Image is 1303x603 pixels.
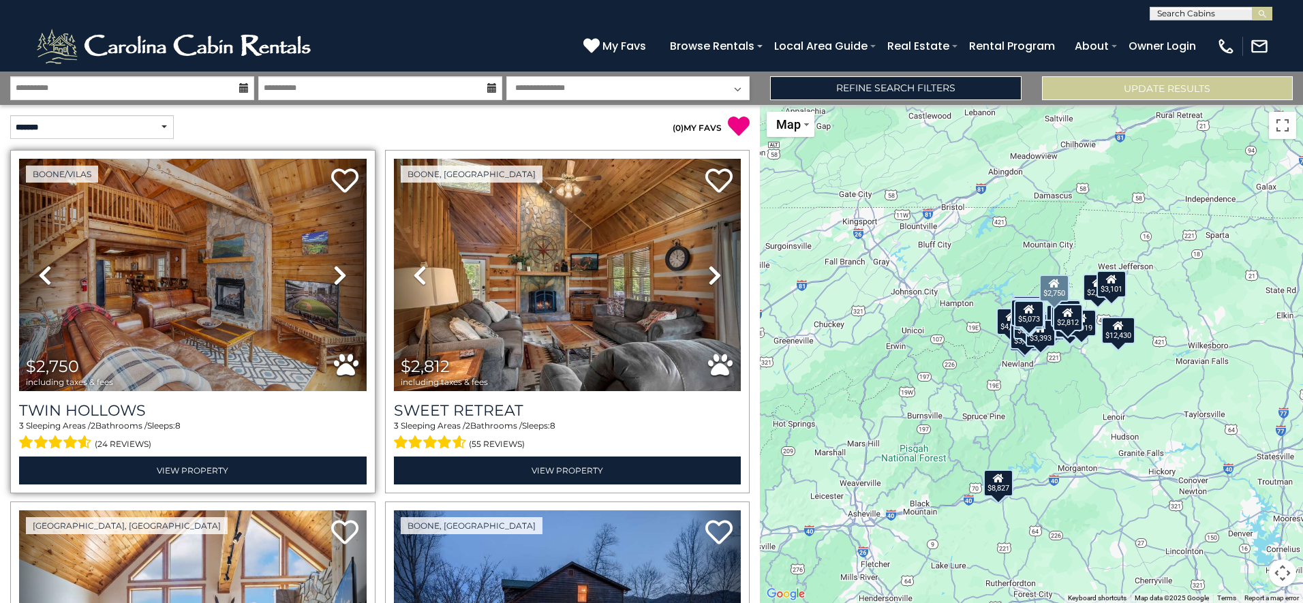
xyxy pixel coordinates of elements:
[394,159,741,391] img: thumbnail_166687690.jpeg
[1013,302,1043,329] div: $1,358
[465,420,470,431] span: 2
[663,34,761,58] a: Browse Rentals
[675,123,681,133] span: 0
[19,457,367,484] a: View Property
[331,519,358,548] a: Add to favorites
[1055,311,1085,339] div: $5,106
[331,167,358,196] a: Add to favorites
[705,519,733,548] a: Add to favorites
[394,401,741,420] a: Sweet Retreat
[34,26,317,67] img: White-1-2.png
[1011,294,1041,322] div: $2,491
[1067,309,1097,336] div: $2,919
[394,420,741,452] div: Sleeping Areas / Bathrooms / Sleeps:
[91,420,95,431] span: 2
[19,401,367,420] a: Twin Hollows
[469,435,525,453] span: (55 reviews)
[1009,322,1039,349] div: $3,737
[1250,37,1269,56] img: mail-regular-white.png
[394,420,399,431] span: 3
[602,37,646,55] span: My Favs
[1051,299,1081,326] div: $4,111
[1009,324,1039,352] div: $6,172
[19,159,367,391] img: thumbnail_163265940.jpeg
[705,167,733,196] a: Add to favorites
[1042,76,1293,100] button: Update Results
[1244,594,1299,602] a: Report a map error
[763,585,808,603] img: Google
[1011,299,1041,326] div: $7,497
[26,517,228,534] a: [GEOGRAPHIC_DATA], [GEOGRAPHIC_DATA]
[1122,34,1203,58] a: Owner Login
[95,435,151,453] span: (24 reviews)
[26,356,79,376] span: $2,750
[1055,311,1085,338] div: $2,169
[767,34,874,58] a: Local Area Guide
[673,123,722,133] a: (0)MY FAVS
[401,356,450,376] span: $2,812
[19,420,24,431] span: 3
[1101,317,1135,344] div: $12,430
[1013,300,1043,328] div: $5,073
[1015,301,1045,328] div: $2,085
[1269,559,1296,587] button: Map camera controls
[962,34,1062,58] a: Rental Program
[1068,593,1126,603] button: Keyboard shortcuts
[19,420,367,452] div: Sleeping Areas / Bathrooms / Sleeps:
[26,377,113,386] span: including taxes & fees
[767,112,814,137] button: Change map style
[1068,34,1116,58] a: About
[983,469,1013,496] div: $8,827
[26,166,98,183] a: Boone/Vilas
[1269,112,1296,139] button: Toggle fullscreen view
[394,457,741,484] a: View Property
[1046,305,1076,332] div: $7,299
[1026,320,1056,347] div: $3,393
[175,420,181,431] span: 8
[763,585,808,603] a: Open this area in Google Maps (opens a new window)
[880,34,956,58] a: Real Estate
[1083,273,1113,300] div: $2,429
[1011,297,1041,324] div: $5,456
[401,377,488,386] span: including taxes & fees
[1039,274,1069,301] div: $2,750
[401,517,542,534] a: Boone, [GEOGRAPHIC_DATA]
[550,420,555,431] span: 8
[1216,37,1236,56] img: phone-regular-white.png
[673,123,684,133] span: ( )
[996,307,1026,335] div: $4,227
[1096,270,1126,298] div: $3,101
[1052,303,1082,330] div: $2,812
[776,117,801,132] span: Map
[1217,594,1236,602] a: Terms
[770,76,1021,100] a: Refine Search Filters
[1135,594,1209,602] span: Map data ©2025 Google
[1012,296,1042,323] div: $6,459
[401,166,542,183] a: Boone, [GEOGRAPHIC_DATA]
[583,37,649,55] a: My Favs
